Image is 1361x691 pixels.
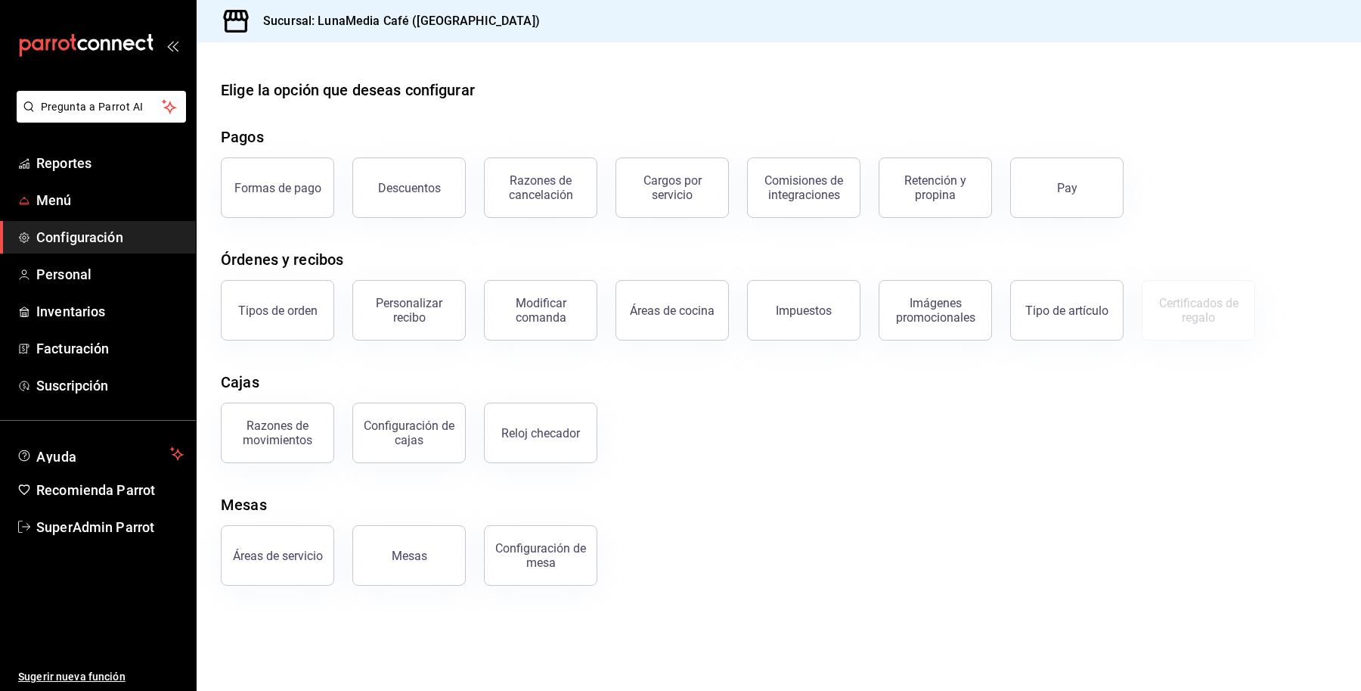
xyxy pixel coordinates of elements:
button: Áreas de cocina [615,280,729,341]
span: Pregunta a Parrot AI [41,99,163,115]
button: Pregunta a Parrot AI [17,91,186,123]
div: Configuración de cajas [362,419,456,447]
button: Configuración de cajas [352,403,466,463]
button: Razones de cancelación [484,157,597,218]
span: Configuración [36,227,184,247]
button: Tipo de artículo [1010,280,1124,341]
button: Mesas [352,525,466,586]
div: Formas de pago [234,181,321,195]
button: Formas de pago [221,157,334,218]
span: Recomienda Parrot [36,480,184,500]
div: Pagos [221,126,264,148]
div: Elige la opción que deseas configurar [221,79,475,101]
button: Áreas de servicio [221,525,334,586]
div: Reloj checador [501,426,580,440]
div: Órdenes y recibos [221,248,343,271]
div: Tipo de artículo [1025,303,1108,318]
button: Impuestos [747,280,860,341]
div: Certificados de regalo [1152,296,1245,325]
button: Pay [1010,157,1124,218]
button: Comisiones de integraciones [747,157,860,218]
div: Áreas de cocina [630,303,715,318]
div: Comisiones de integraciones [757,173,851,202]
span: Inventarios [36,301,184,322]
div: Personalizar recibo [362,296,456,325]
div: Mesas [392,549,427,563]
button: Certificados de regalo [1142,280,1255,341]
span: Reportes [36,153,184,173]
button: open_drawer_menu [166,39,178,51]
button: Retención y propina [879,157,992,218]
div: Áreas de servicio [233,549,323,563]
div: Cargos por servicio [625,173,719,202]
div: Mesas [221,493,267,516]
span: Facturación [36,338,184,359]
div: Pay [1057,181,1077,195]
div: Impuestos [776,303,832,318]
button: Configuración de mesa [484,525,597,586]
span: Sugerir nueva función [18,669,184,685]
button: Descuentos [352,157,466,218]
div: Imágenes promocionales [888,296,982,325]
div: Tipos de orden [238,303,318,318]
button: Imágenes promocionales [879,280,992,341]
div: Razones de movimientos [231,419,324,447]
button: Personalizar recibo [352,280,466,341]
div: Descuentos [378,181,441,195]
div: Razones de cancelación [494,173,587,202]
span: Menú [36,190,184,210]
button: Modificar comanda [484,280,597,341]
button: Reloj checador [484,403,597,463]
a: Pregunta a Parrot AI [11,110,186,126]
button: Tipos de orden [221,280,334,341]
div: Cajas [221,371,259,394]
span: SuperAdmin Parrot [36,517,184,537]
div: Configuración de mesa [494,541,587,570]
div: Modificar comanda [494,296,587,325]
span: Personal [36,264,184,285]
button: Cargos por servicio [615,157,729,218]
h3: Sucursal: LunaMedia Café ([GEOGRAPHIC_DATA]) [251,12,540,30]
button: Razones de movimientos [221,403,334,463]
span: Suscripción [36,375,184,396]
span: Ayuda [36,445,164,463]
div: Retención y propina [888,173,982,202]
